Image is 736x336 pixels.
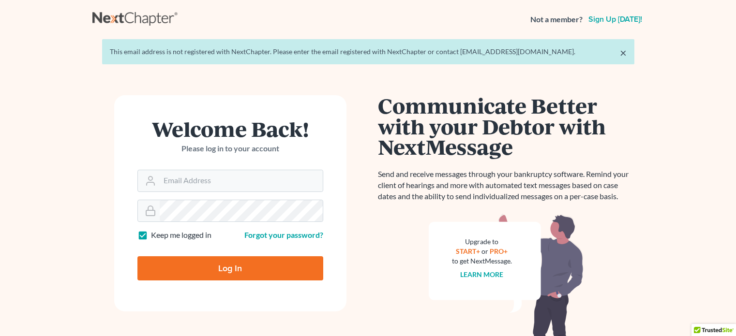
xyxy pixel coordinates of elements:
[456,247,480,255] a: START+
[378,95,634,157] h1: Communicate Better with your Debtor with NextMessage
[620,47,627,58] a: ×
[460,270,503,278] a: Learn more
[137,256,323,280] input: Log In
[244,230,323,239] a: Forgot your password?
[151,230,211,241] label: Keep me logged in
[452,256,512,266] div: to get NextMessage.
[110,47,627,57] div: This email address is not registered with NextChapter. Please enter the email registered with Nex...
[481,247,488,255] span: or
[452,237,512,247] div: Upgrade to
[160,170,323,191] input: Email Address
[530,14,583,25] strong: Not a member?
[137,118,323,139] h1: Welcome Back!
[490,247,508,255] a: PRO+
[137,143,323,154] p: Please log in to your account
[378,169,634,202] p: Send and receive messages through your bankruptcy software. Remind your client of hearings and mo...
[586,15,644,23] a: Sign up [DATE]!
